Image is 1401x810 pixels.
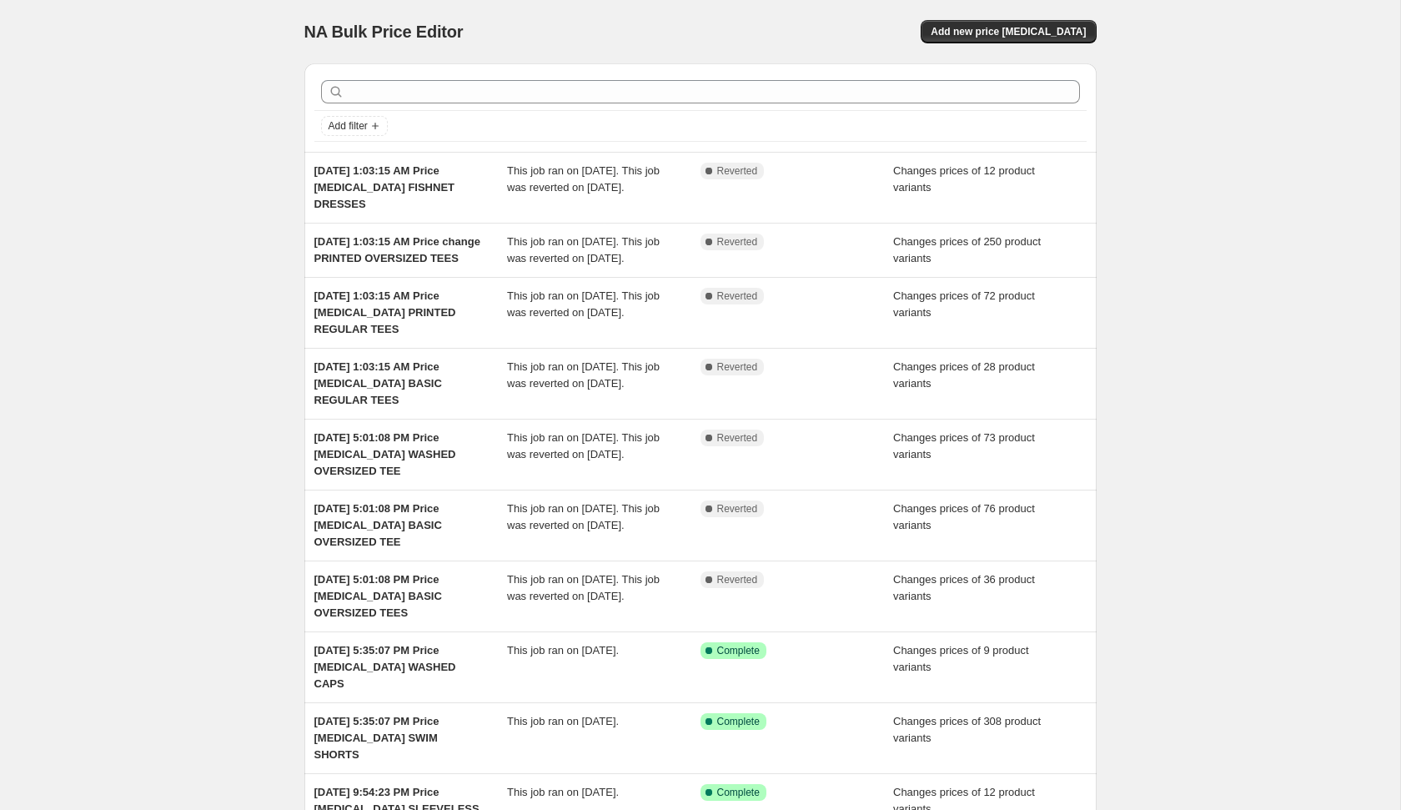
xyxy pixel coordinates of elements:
[507,644,619,657] span: This job ran on [DATE].
[304,23,464,41] span: NA Bulk Price Editor
[717,164,758,178] span: Reverted
[314,235,480,264] span: [DATE] 1:03:15 AM Price change PRINTED OVERSIZED TEES
[321,116,388,136] button: Add filter
[507,502,660,531] span: This job ran on [DATE]. This job was reverted on [DATE].
[717,502,758,516] span: Reverted
[893,431,1035,460] span: Changes prices of 73 product variants
[507,573,660,602] span: This job ran on [DATE]. This job was reverted on [DATE].
[921,20,1096,43] button: Add new price [MEDICAL_DATA]
[507,164,660,194] span: This job ran on [DATE]. This job was reverted on [DATE].
[717,235,758,249] span: Reverted
[507,715,619,727] span: This job ran on [DATE].
[717,715,760,728] span: Complete
[717,644,760,657] span: Complete
[717,431,758,445] span: Reverted
[507,431,660,460] span: This job ran on [DATE]. This job was reverted on [DATE].
[717,786,760,799] span: Complete
[893,164,1035,194] span: Changes prices of 12 product variants
[314,644,456,690] span: [DATE] 5:35:07 PM Price [MEDICAL_DATA] WASHED CAPS
[893,289,1035,319] span: Changes prices of 72 product variants
[717,289,758,303] span: Reverted
[893,715,1041,744] span: Changes prices of 308 product variants
[507,235,660,264] span: This job ran on [DATE]. This job was reverted on [DATE].
[893,502,1035,531] span: Changes prices of 76 product variants
[314,431,456,477] span: [DATE] 5:01:08 PM Price [MEDICAL_DATA] WASHED OVERSIZED TEE
[329,119,368,133] span: Add filter
[314,715,439,761] span: [DATE] 5:35:07 PM Price [MEDICAL_DATA] SWIM SHORTS
[507,289,660,319] span: This job ran on [DATE]. This job was reverted on [DATE].
[931,25,1086,38] span: Add new price [MEDICAL_DATA]
[314,360,442,406] span: [DATE] 1:03:15 AM Price [MEDICAL_DATA] BASIC REGULAR TEES
[507,786,619,798] span: This job ran on [DATE].
[717,573,758,586] span: Reverted
[893,573,1035,602] span: Changes prices of 36 product variants
[507,360,660,390] span: This job ran on [DATE]. This job was reverted on [DATE].
[893,360,1035,390] span: Changes prices of 28 product variants
[314,289,456,335] span: [DATE] 1:03:15 AM Price [MEDICAL_DATA] PRINTED REGULAR TEES
[717,360,758,374] span: Reverted
[314,573,442,619] span: [DATE] 5:01:08 PM Price [MEDICAL_DATA] BASIC OVERSIZED TEES
[893,235,1041,264] span: Changes prices of 250 product variants
[893,644,1029,673] span: Changes prices of 9 product variants
[314,502,442,548] span: [DATE] 5:01:08 PM Price [MEDICAL_DATA] BASIC OVERSIZED TEE
[314,164,455,210] span: [DATE] 1:03:15 AM Price [MEDICAL_DATA] FISHNET DRESSES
